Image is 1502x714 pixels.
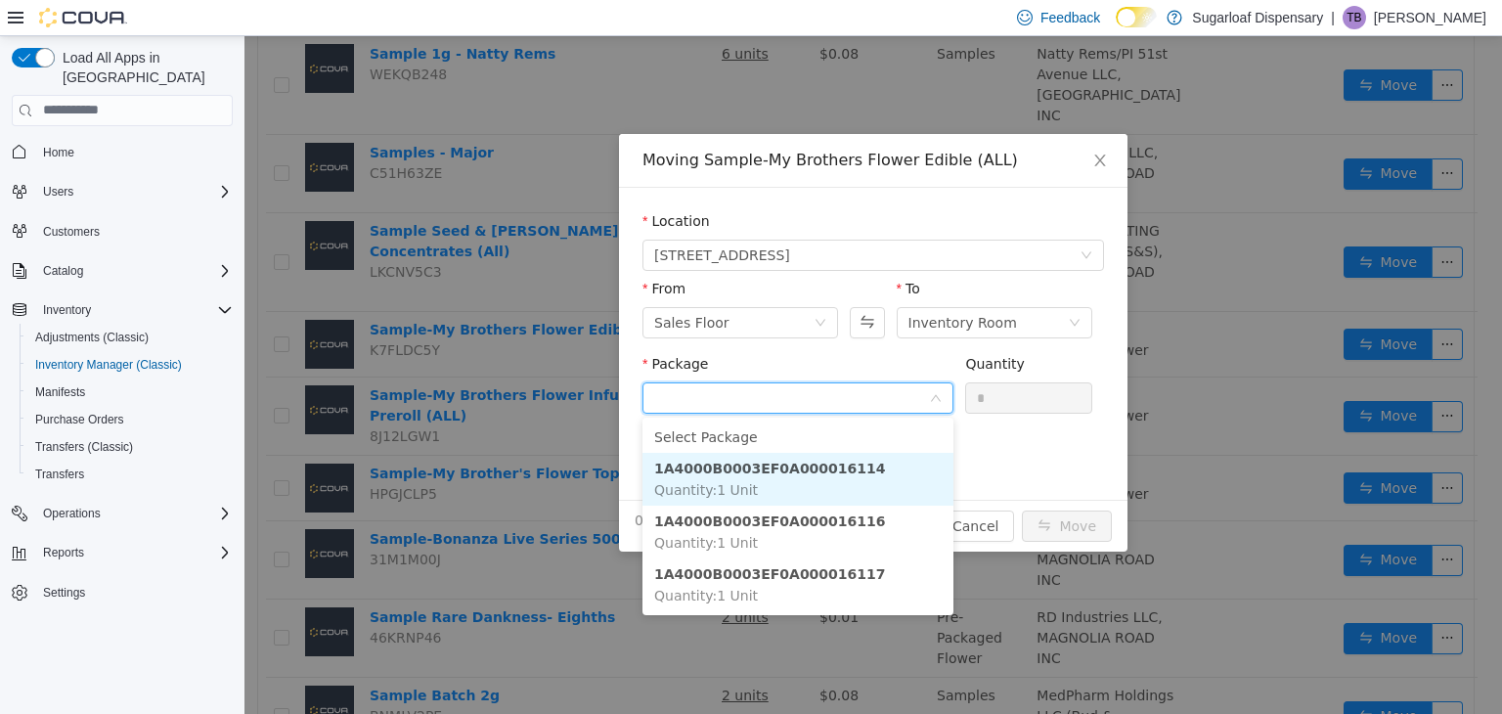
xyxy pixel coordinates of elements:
button: Swap [605,271,640,302]
label: Quantity [721,320,780,335]
button: Operations [4,500,241,527]
a: Transfers (Classic) [27,435,141,459]
p: Sugarloaf Dispensary [1192,6,1323,29]
button: Close [828,98,883,153]
button: Inventory Manager (Classic) [20,351,241,379]
a: Transfers [27,463,92,486]
span: Quantity : 1 Unit [410,552,513,567]
button: Customers [4,217,241,245]
button: Settings [4,578,241,606]
span: Operations [35,502,233,525]
span: Adjustments (Classic) [27,326,233,349]
button: Users [35,180,81,203]
span: Settings [35,580,233,604]
span: Load All Apps in [GEOGRAPHIC_DATA] [55,48,233,87]
span: Users [35,180,233,203]
a: Purchase Orders [27,408,132,431]
span: Catalog [35,259,233,283]
span: Inventory [43,302,91,318]
p: [PERSON_NAME] [1374,6,1486,29]
span: Transfers [27,463,233,486]
div: Trevor Bjerke [1343,6,1366,29]
div: Inventory Room [664,272,773,301]
button: icon: swapMove [777,474,867,506]
span: Transfers (Classic) [35,439,133,455]
span: Transfers [35,467,84,482]
span: Feedback [1040,8,1100,27]
span: Quantity : 1 Unit [410,446,513,462]
span: Manifests [35,384,85,400]
li: 1A4000B0003EF0A000016117 [398,522,709,575]
input: Dark Mode [1116,7,1157,27]
span: Dark Mode [1116,27,1117,28]
button: Reports [4,539,241,566]
a: Customers [35,220,108,244]
li: 1A4000B0003EF0A000016114 [398,417,709,469]
span: Inventory [35,298,233,322]
strong: 1A4000B0003EF0A000016117 [410,530,641,546]
p: | [1331,6,1335,29]
li: 1A4000B0003EF0A000016116 [398,469,709,522]
span: Reports [43,545,84,560]
div: Moving Sample-My Brothers Flower Edible (ALL) [398,113,860,135]
button: Reports [35,541,92,564]
i: icon: down [824,281,836,294]
span: Inventory Manager (Classic) [35,357,182,373]
span: Reports [35,541,233,564]
i: icon: down [685,356,697,370]
a: Settings [35,581,93,604]
span: Transfers (Classic) [27,435,233,459]
button: Transfers (Classic) [20,433,241,461]
label: Location [398,177,465,193]
button: Operations [35,502,109,525]
button: Transfers [20,461,241,488]
label: To [652,245,676,260]
span: Home [35,140,233,164]
button: Catalog [35,259,91,283]
button: Users [4,178,241,205]
a: Adjustments (Classic) [27,326,156,349]
input: Quantity [722,347,847,377]
span: Customers [43,224,100,240]
span: Quantity : 1 Unit [410,499,513,514]
span: Manifests [27,380,233,404]
button: Manifests [20,379,241,406]
i: icon: down [836,213,848,227]
span: Settings [43,585,85,601]
div: Sales Floor [410,272,485,301]
span: Adjustments (Classic) [35,330,149,345]
span: TB [1347,6,1361,29]
a: Manifests [27,380,93,404]
button: Adjustments (Classic) [20,324,241,351]
span: Inventory Manager (Classic) [27,353,233,377]
i: icon: down [570,281,582,294]
span: Purchase Orders [27,408,233,431]
label: From [398,245,441,260]
strong: 1A4000B0003EF0A000016116 [410,477,641,493]
nav: Complex example [12,130,233,658]
label: Package [398,320,464,335]
span: Customers [35,219,233,244]
span: 336 East Chestnut St [410,204,546,234]
button: Cancel [692,474,770,506]
span: Users [43,184,73,200]
button: Home [4,138,241,166]
strong: 1A4000B0003EF0A000016114 [410,424,641,440]
input: Package [410,349,685,379]
span: Purchase Orders [35,412,124,427]
button: Catalog [4,257,241,285]
a: Home [35,141,82,164]
button: Inventory [35,298,99,322]
button: Inventory [4,296,241,324]
i: icon: close [848,116,863,132]
li: Select Package [398,385,709,417]
span: Home [43,145,74,160]
img: Cova [39,8,127,27]
button: Purchase Orders [20,406,241,433]
a: Inventory Manager (Classic) [27,353,190,377]
span: 0 Units will be moved. [390,474,543,495]
span: Catalog [43,263,83,279]
span: Operations [43,506,101,521]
